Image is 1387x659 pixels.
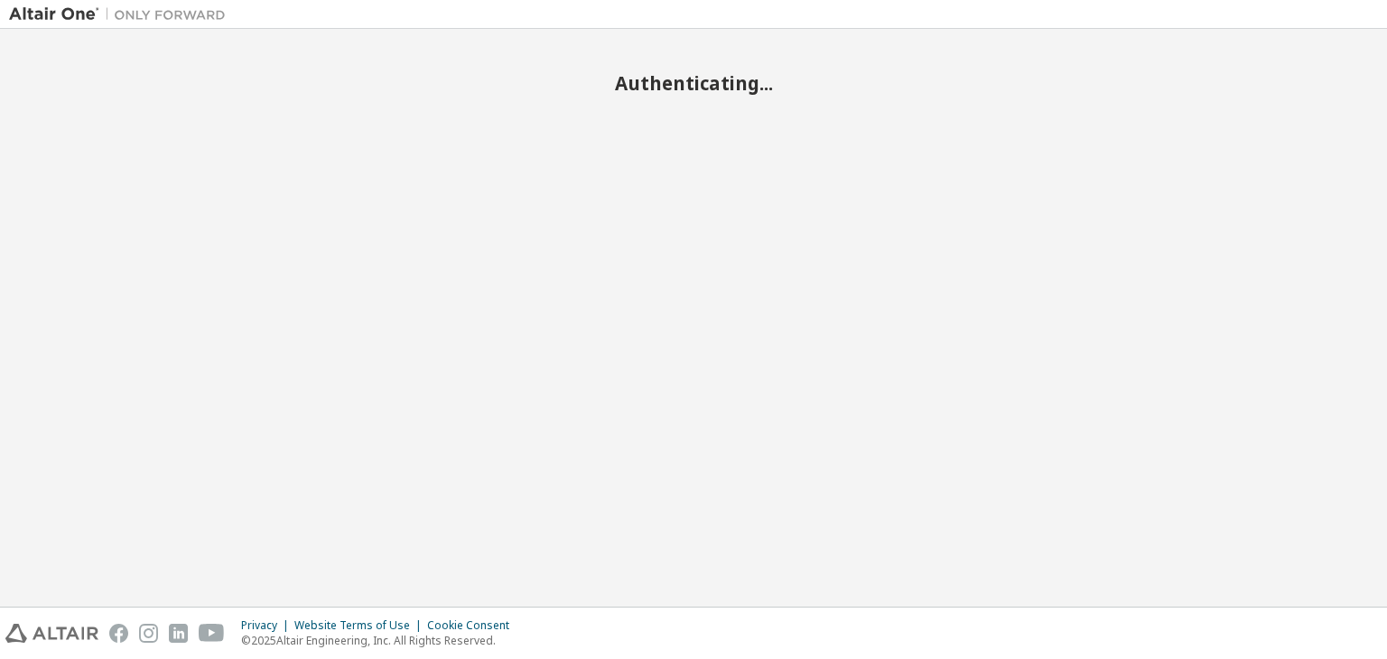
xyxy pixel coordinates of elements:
[9,5,235,23] img: Altair One
[9,71,1378,95] h2: Authenticating...
[294,618,427,633] div: Website Terms of Use
[427,618,520,633] div: Cookie Consent
[241,633,520,648] p: © 2025 Altair Engineering, Inc. All Rights Reserved.
[169,624,188,643] img: linkedin.svg
[5,624,98,643] img: altair_logo.svg
[241,618,294,633] div: Privacy
[139,624,158,643] img: instagram.svg
[199,624,225,643] img: youtube.svg
[109,624,128,643] img: facebook.svg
